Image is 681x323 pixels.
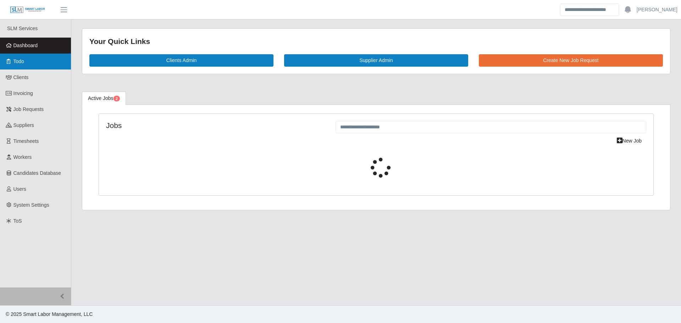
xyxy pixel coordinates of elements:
[560,4,619,16] input: Search
[13,90,33,96] span: Invoicing
[13,122,34,128] span: Suppliers
[13,154,32,160] span: Workers
[637,6,677,13] a: [PERSON_NAME]
[13,186,27,192] span: Users
[13,106,44,112] span: Job Requests
[13,74,29,80] span: Clients
[6,311,93,317] span: © 2025 Smart Labor Management, LLC
[113,96,120,101] span: Pending Jobs
[10,6,45,14] img: SLM Logo
[13,170,61,176] span: Candidates Database
[82,91,126,105] a: Active Jobs
[106,121,325,130] h4: Jobs
[13,218,22,224] span: ToS
[7,26,38,31] span: SLM Services
[89,54,273,67] a: Clients Admin
[13,59,24,64] span: Todo
[89,36,663,47] div: Your Quick Links
[13,43,38,48] span: Dashboard
[612,135,646,147] a: New Job
[13,138,39,144] span: Timesheets
[284,54,468,67] a: Supplier Admin
[13,202,49,208] span: System Settings
[479,54,663,67] a: Create New Job Request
